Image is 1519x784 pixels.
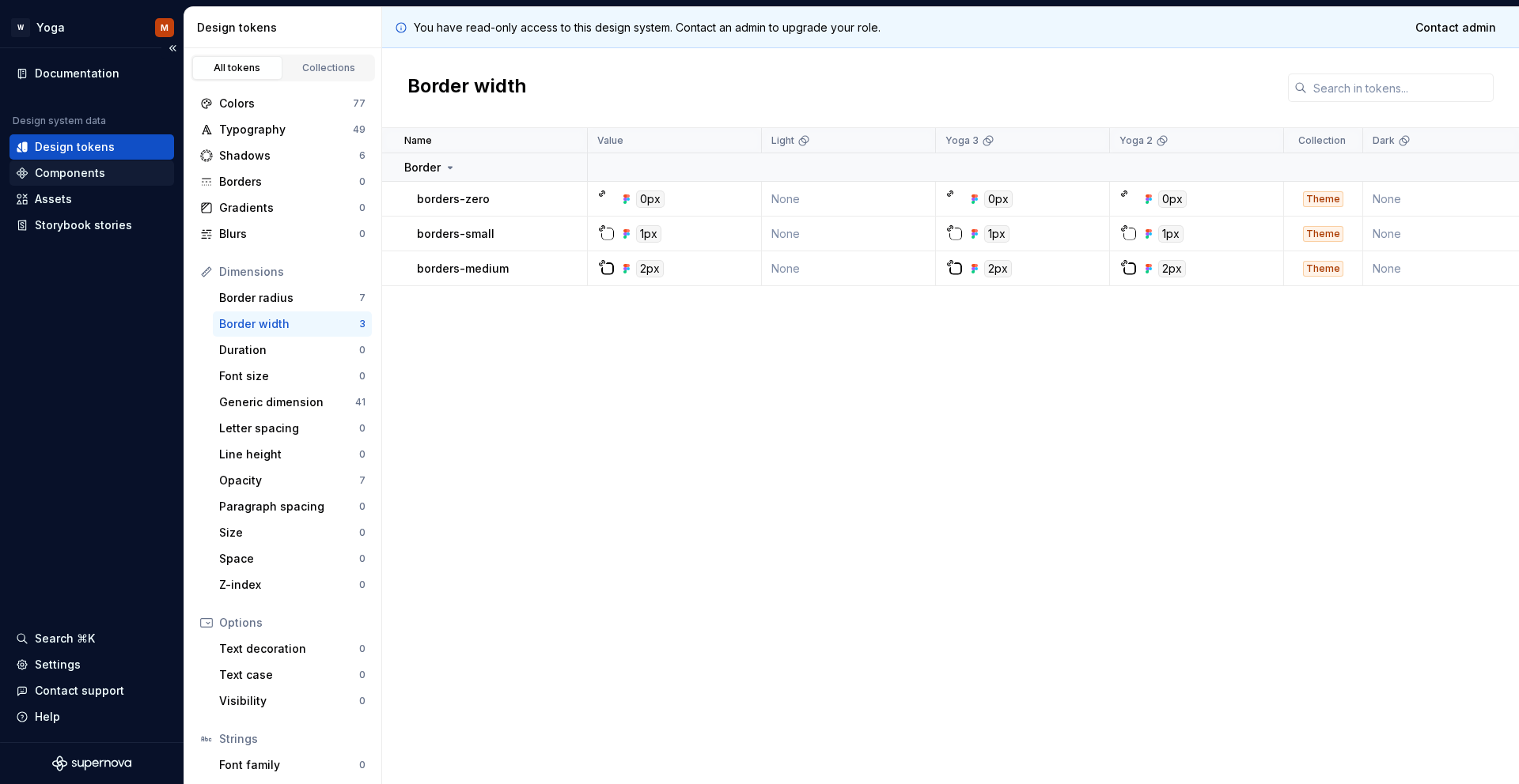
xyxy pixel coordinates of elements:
[417,191,490,207] p: borders-zero
[219,316,359,332] div: Border width
[359,344,366,356] div: 0
[219,757,359,773] div: Font family
[9,678,174,703] button: Contact support
[194,91,372,116] a: Colors77
[359,175,366,188] div: 0
[219,615,366,631] div: Options
[762,217,936,251] td: None
[213,546,372,571] a: Space0
[35,657,81,673] div: Settings
[1405,13,1506,42] a: Contact admin
[597,134,623,147] p: Value
[1307,73,1494,102] input: Search in tokens...
[35,683,124,699] div: Contact support
[359,526,366,539] div: 0
[353,97,366,110] div: 77
[636,225,661,243] div: 1px
[9,61,174,86] a: Documentation
[984,225,1010,243] div: 1px
[359,643,366,655] div: 0
[984,260,1012,277] div: 2px
[407,73,527,102] h2: Border width
[219,447,359,462] div: Line height
[1303,191,1343,207] div: Theme
[359,318,366,330] div: 3
[3,10,180,44] button: WYogaM
[35,139,115,155] div: Design tokens
[213,390,372,415] a: Generic dimension41
[9,213,174,238] a: Storybook stories
[359,292,366,304] div: 7
[404,160,441,175] p: Border
[945,134,979,147] p: Yoga 3
[213,572,372,597] a: Z-index0
[219,96,353,111] div: Colors
[219,667,359,683] div: Text case
[213,311,372,337] a: Border width3
[762,182,936,217] td: None
[219,264,366,280] div: Dimensions
[355,396,366,409] div: 41
[219,525,359,541] div: Size
[213,688,372,714] a: Visibility0
[359,202,366,214] div: 0
[359,474,366,487] div: 7
[359,448,366,461] div: 0
[219,148,359,164] div: Shadows
[194,143,372,168] a: Shadows6
[197,20,375,36] div: Design tokens
[194,117,372,142] a: Typography49
[1303,261,1343,277] div: Theme
[194,195,372,220] a: Gradients0
[35,165,105,181] div: Components
[9,652,174,677] a: Settings
[35,66,119,81] div: Documentation
[213,337,372,363] a: Duration0
[359,500,366,513] div: 0
[213,468,372,493] a: Opacity7
[359,579,366,591] div: 0
[1298,134,1346,147] p: Collection
[219,577,359,593] div: Z-index
[762,251,936,286] td: None
[359,228,366,240] div: 0
[771,134,794,147] p: Light
[11,18,30,37] div: W
[219,473,359,488] div: Opacity
[213,494,372,519] a: Paragraph spacing0
[219,226,359,242] div: Blurs
[219,368,359,384] div: Font size
[219,693,359,709] div: Visibility
[1158,260,1186,277] div: 2px
[213,752,372,778] a: Font family0
[636,190,665,208] div: 0px
[1303,226,1343,242] div: Theme
[359,370,366,383] div: 0
[353,123,366,136] div: 49
[1158,225,1184,243] div: 1px
[194,169,372,194] a: Borders0
[417,261,509,277] p: borders-medium
[219,122,353,138] div: Typography
[219,499,359,514] div: Paragraph spacing
[359,695,366,707] div: 0
[1158,190,1187,208] div: 0px
[359,669,366,681] div: 0
[219,342,359,358] div: Duration
[219,420,359,436] div: Letter spacing
[36,20,65,36] div: Yoga
[1373,134,1395,147] p: Dark
[35,217,132,233] div: Storybook stories
[414,20,881,36] p: You have read-only access to this design system. Contact an admin to upgrade your role.
[9,160,174,186] a: Components
[9,704,174,729] button: Help
[219,641,359,657] div: Text decoration
[213,636,372,661] a: Text decoration0
[52,756,131,771] svg: Supernova Logo
[404,134,432,147] p: Name
[9,134,174,160] a: Design tokens
[9,187,174,212] a: Assets
[636,260,664,277] div: 2px
[213,285,372,311] a: Border radius7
